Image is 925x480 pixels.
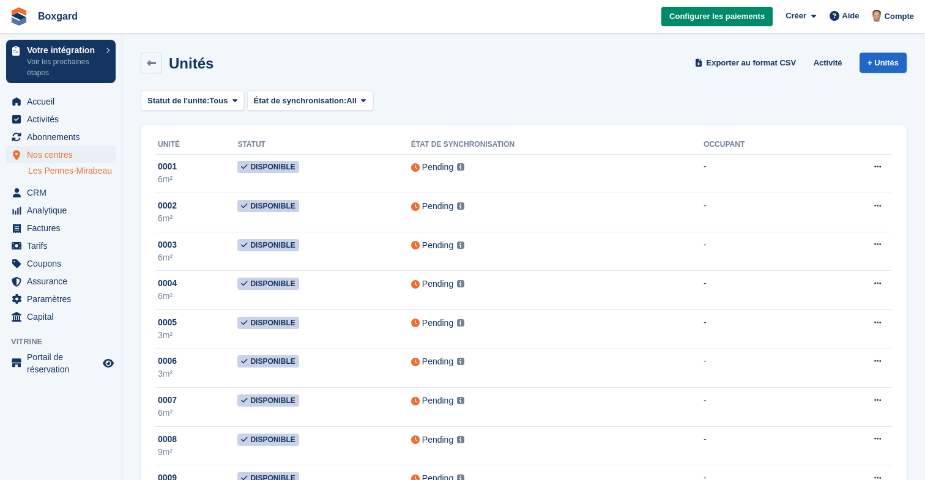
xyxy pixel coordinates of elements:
span: Factures [27,220,100,237]
td: - [704,154,820,193]
a: menu [6,351,116,375]
th: Unité [155,135,237,155]
a: Boxgard [33,6,83,26]
span: All [346,95,357,107]
div: 6m² [158,251,237,264]
a: Configurer les paiements [661,7,773,27]
div: 3m² [158,367,237,380]
button: État de synchronisation: All [247,90,373,111]
div: Pending [422,239,453,252]
a: menu [6,93,116,110]
span: Capital [27,308,100,325]
span: Nos centres [27,146,100,163]
a: menu [6,111,116,128]
a: menu [6,237,116,254]
span: Tous [209,95,228,107]
div: 6m² [158,290,237,303]
img: icon-info-grey-7440780725fd019a000dd9b08b2336e03edf1995a4989e88bcd33f0948082b44.svg [457,280,464,287]
span: Coupons [27,255,100,272]
td: - [704,388,820,427]
div: Pending [422,434,453,446]
span: 0003 [158,238,177,251]
span: 0007 [158,394,177,407]
span: 0001 [158,160,177,173]
td: - [704,193,820,232]
div: Pending [422,200,453,213]
img: icon-info-grey-7440780725fd019a000dd9b08b2336e03edf1995a4989e88bcd33f0948082b44.svg [457,397,464,404]
div: Pending [422,394,453,407]
span: Disponible [237,278,299,290]
a: menu [6,202,116,219]
span: État de synchronisation: [254,95,347,107]
span: Disponible [237,355,299,367]
span: Analytique [27,202,100,219]
span: 0006 [158,355,177,367]
span: Activités [27,111,100,128]
img: icon-info-grey-7440780725fd019a000dd9b08b2336e03edf1995a4989e88bcd33f0948082b44.svg [457,358,464,365]
a: Boutique d'aperçu [101,356,116,371]
a: Exporter au format CSV [692,53,801,73]
span: 0004 [158,277,177,290]
a: + Unités [860,53,907,73]
span: Paramètres [27,290,100,308]
img: icon-info-grey-7440780725fd019a000dd9b08b2336e03edf1995a4989e88bcd33f0948082b44.svg [457,319,464,327]
a: Activité [809,53,847,73]
span: Compte [885,10,914,23]
div: 9m² [158,446,237,459]
a: menu [6,290,116,308]
span: CRM [27,184,100,201]
span: 0002 [158,199,177,212]
a: Les Pennes-Mirabeau [28,165,116,177]
a: menu [6,184,116,201]
div: Pending [422,161,453,174]
div: 3m² [158,329,237,342]
span: Abonnements [27,128,100,146]
div: Pending [422,355,453,368]
span: Aide [842,10,859,22]
span: Vitrine [11,336,122,348]
td: - [704,426,820,465]
button: Statut de l'unité: Tous [141,90,244,111]
div: Pending [422,317,453,330]
span: 0008 [158,433,177,446]
div: 6m² [158,407,237,419]
span: Disponible [237,161,299,173]
td: - [704,310,820,349]
span: Disponible [237,394,299,407]
a: menu [6,273,116,290]
img: icon-info-grey-7440780725fd019a000dd9b08b2336e03edf1995a4989e88bcd33f0948082b44.svg [457,436,464,443]
span: 0005 [158,316,177,329]
span: Portail de réservation [27,351,100,375]
p: Voir les prochaines étapes [27,56,100,78]
span: Exporter au format CSV [707,57,797,69]
th: Occupant [704,135,820,155]
img: stora-icon-8386f47178a22dfd0bd8f6a31ec36ba5ce8667c1dd55bd0f319d3a0aa187defe.svg [10,7,28,26]
a: menu [6,308,116,325]
span: Tarifs [27,237,100,254]
img: icon-info-grey-7440780725fd019a000dd9b08b2336e03edf1995a4989e88bcd33f0948082b44.svg [457,202,464,210]
div: 6m² [158,212,237,225]
span: Disponible [237,317,299,329]
a: menu [6,255,116,272]
th: Statut [237,135,410,155]
td: - [704,349,820,388]
div: Pending [422,278,453,290]
p: Votre intégration [27,46,100,54]
div: 6m² [158,173,237,186]
img: Alban Mackay [871,10,883,22]
h2: Unités [169,55,214,72]
th: État de synchronisation [411,135,704,155]
span: Assurance [27,273,100,290]
span: Statut de l'unité: [147,95,209,107]
span: Créer [786,10,806,22]
td: - [704,271,820,310]
span: Accueil [27,93,100,110]
a: menu [6,220,116,237]
img: icon-info-grey-7440780725fd019a000dd9b08b2336e03edf1995a4989e88bcd33f0948082b44.svg [457,163,464,171]
span: Disponible [237,434,299,446]
td: - [704,232,820,271]
span: Disponible [237,200,299,212]
a: Votre intégration Voir les prochaines étapes [6,40,116,83]
a: menu [6,146,116,163]
a: menu [6,128,116,146]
